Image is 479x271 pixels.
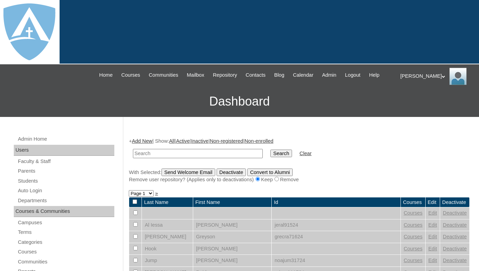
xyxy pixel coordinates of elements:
a: Add New [132,138,152,144]
td: Courses [401,197,425,207]
a: Faculty & Staff [17,157,114,166]
a: Clear [300,151,312,156]
span: Blog [274,71,284,79]
a: Admin [319,71,340,79]
span: Admin [322,71,336,79]
span: Calendar [293,71,313,79]
a: Departments [17,196,114,205]
a: Courses [404,258,423,263]
a: Inactive [191,138,209,144]
span: Communities [149,71,178,79]
td: [PERSON_NAME] [193,255,271,267]
div: Remove user repository? (Applies only to deactivations) Keep Remove [129,176,470,183]
a: Help [366,71,383,79]
a: Blog [271,71,288,79]
input: Send Welcome Email [162,169,215,176]
a: Courses [404,246,423,251]
a: Home [96,71,116,79]
a: Courses [17,248,114,256]
td: Greyson [193,231,271,243]
input: Search [270,150,292,157]
td: Hook [142,243,193,255]
a: Active [176,138,190,144]
td: Edit [426,197,440,207]
td: [PERSON_NAME] [193,219,271,231]
a: Logout [342,71,364,79]
a: All [169,138,175,144]
a: » [155,191,158,196]
h3: Dashboard [3,86,476,117]
td: First Name [193,197,271,207]
a: Edit [428,246,437,251]
a: Repository [209,71,240,79]
input: Deactivate [217,169,246,176]
div: [PERSON_NAME] [400,68,472,85]
a: Campuses [17,218,114,227]
input: Convert to Alumni [247,169,293,176]
a: Non-enrolled [244,138,273,144]
span: Logout [345,71,361,79]
div: Users [14,145,114,156]
span: Help [369,71,379,79]
a: Contacts [242,71,269,79]
span: Repository [213,71,237,79]
td: Last Name [142,197,193,207]
span: Mailbox [187,71,205,79]
img: Thomas Lambert [449,68,467,85]
td: Al Iessa [142,219,193,231]
a: Deactivate [443,258,467,263]
td: Deactivate [440,197,469,207]
a: Edit [428,258,437,263]
a: Auto Login [17,186,114,195]
a: Students [17,177,114,185]
span: Contacts [246,71,265,79]
a: Deactivate [443,210,467,216]
td: [PERSON_NAME] [193,243,271,255]
a: Calendar [290,71,317,79]
div: With Selected: [129,169,470,183]
td: [PERSON_NAME] [142,231,193,243]
input: Search [133,149,263,158]
a: Terms [17,228,114,237]
a: Courses [118,71,144,79]
img: logo-white.png [3,3,55,60]
a: Edit [428,222,437,228]
a: Admin Home [17,135,114,143]
a: Courses [404,210,423,216]
td: Jump [142,255,193,267]
a: Edit [428,210,437,216]
a: Non-registered [210,138,243,144]
a: Parents [17,167,114,175]
span: Courses [121,71,140,79]
a: Communities [145,71,182,79]
a: Edit [428,234,437,239]
td: grecra71624 [272,231,400,243]
a: Deactivate [443,246,467,251]
a: Deactivate [443,222,467,228]
td: jeral91524 [272,219,400,231]
span: Home [99,71,113,79]
td: Id [272,197,400,207]
a: Communities [17,258,114,266]
a: Courses [404,234,423,239]
td: noajum31724 [272,255,400,267]
div: + | Show: | | | | [129,138,470,183]
a: Deactivate [443,234,467,239]
div: Courses & Communities [14,206,114,217]
a: Courses [404,222,423,228]
a: Mailbox [184,71,208,79]
a: Categories [17,238,114,247]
